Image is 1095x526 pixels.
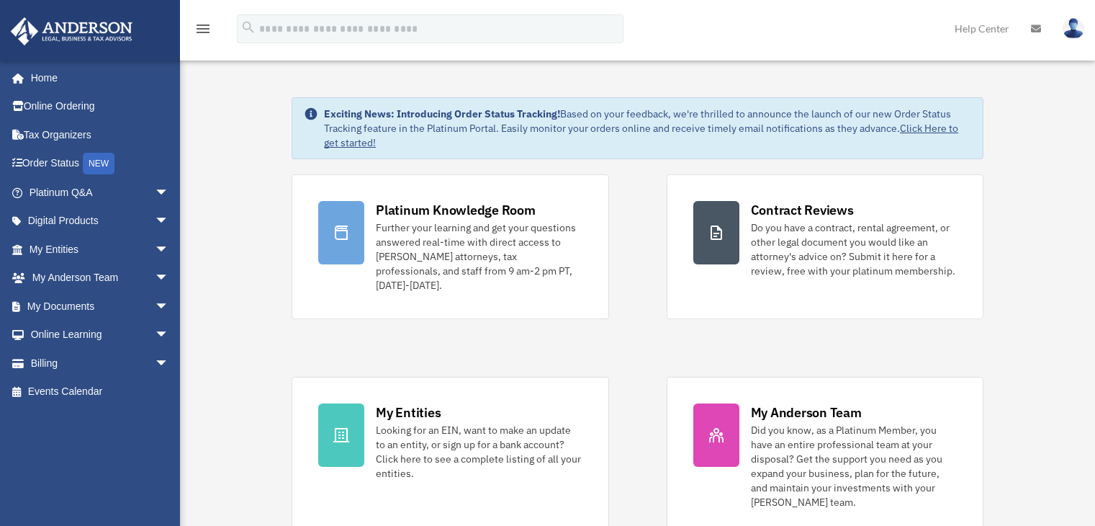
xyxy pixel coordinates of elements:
span: arrow_drop_down [155,349,184,378]
a: Online Learningarrow_drop_down [10,321,191,349]
div: NEW [83,153,114,174]
a: Platinum Knowledge Room Further your learning and get your questions answered real-time with dire... [292,174,608,319]
a: Order StatusNEW [10,149,191,179]
span: arrow_drop_down [155,264,184,293]
img: Anderson Advisors Platinum Portal [6,17,137,45]
a: menu [194,25,212,37]
div: Did you know, as a Platinum Member, you have an entire professional team at your disposal? Get th... [751,423,957,509]
a: My Documentsarrow_drop_down [10,292,191,321]
a: Online Ordering [10,92,191,121]
div: Do you have a contract, rental agreement, or other legal document you would like an attorney's ad... [751,220,957,278]
i: menu [194,20,212,37]
a: Billingarrow_drop_down [10,349,191,378]
i: search [240,19,256,35]
span: arrow_drop_down [155,207,184,236]
div: Platinum Knowledge Room [376,201,536,219]
span: arrow_drop_down [155,292,184,321]
span: arrow_drop_down [155,321,184,350]
a: Tax Organizers [10,120,191,149]
a: Home [10,63,184,92]
strong: Exciting News: Introducing Order Status Tracking! [324,107,560,120]
div: Based on your feedback, we're thrilled to announce the launch of our new Order Status Tracking fe... [324,107,971,150]
div: Looking for an EIN, want to make an update to an entity, or sign up for a bank account? Click her... [376,423,582,481]
div: Contract Reviews [751,201,854,219]
a: My Entitiesarrow_drop_down [10,235,191,264]
a: Platinum Q&Aarrow_drop_down [10,178,191,207]
span: arrow_drop_down [155,235,184,264]
a: Digital Productsarrow_drop_down [10,207,191,236]
div: My Anderson Team [751,404,862,422]
span: arrow_drop_down [155,178,184,208]
a: Contract Reviews Do you have a contract, rental agreement, or other legal document you would like... [667,174,983,319]
a: My Anderson Teamarrow_drop_down [10,264,191,293]
div: My Entities [376,404,441,422]
div: Further your learning and get your questions answered real-time with direct access to [PERSON_NAM... [376,220,582,293]
a: Events Calendar [10,378,191,406]
a: Click Here to get started! [324,122,958,149]
img: User Pic [1063,18,1084,39]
